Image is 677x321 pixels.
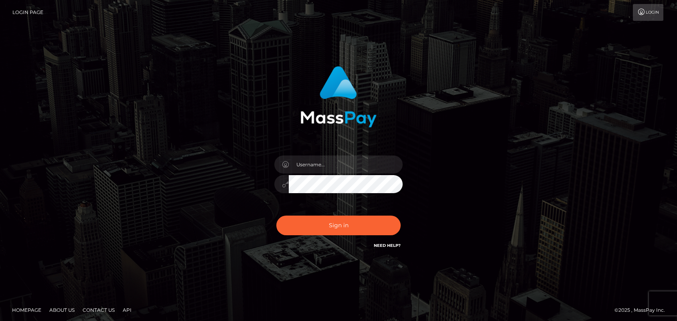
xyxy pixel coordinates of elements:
[276,216,401,235] button: Sign in
[9,304,45,316] a: Homepage
[46,304,78,316] a: About Us
[289,155,403,174] input: Username...
[633,4,663,21] a: Login
[300,66,377,127] img: MassPay Login
[374,243,401,248] a: Need Help?
[614,306,671,315] div: © 2025 , MassPay Inc.
[12,4,43,21] a: Login Page
[79,304,118,316] a: Contact Us
[120,304,135,316] a: API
